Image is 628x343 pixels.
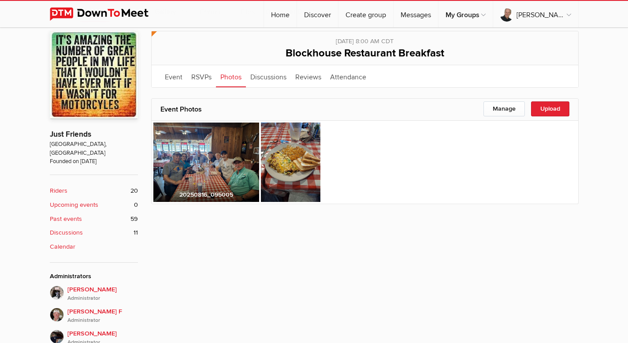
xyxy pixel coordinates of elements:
b: Upcoming events [50,200,98,210]
div: [DATE] 8:00 AM CDT [160,31,569,46]
b: Calendar [50,242,75,252]
img: DownToMeet [50,7,162,21]
img: 20250816_095005.jpg [153,123,259,202]
span: [PERSON_NAME] F [67,307,138,324]
span: 59 [130,214,138,224]
span: 20 [130,186,138,196]
span: [GEOGRAPHIC_DATA], [GEOGRAPHIC_DATA] [50,140,138,157]
a: Home [264,1,297,27]
img: John P [50,286,64,300]
span: [PERSON_NAME] [67,285,138,302]
a: [PERSON_NAME]Administrator [50,286,138,302]
a: Photos [216,65,246,87]
h2: Event Photos [160,99,569,120]
a: Just Friends [50,130,91,139]
a: Discussions [246,65,291,87]
i: Administrator [67,317,138,324]
a: Create group [338,1,393,27]
a: Upcoming events 0 [50,200,138,210]
a: My Groups [438,1,493,27]
b: Riders [50,186,67,196]
span: 0 [134,200,138,210]
div: Administrators [50,272,138,281]
div: Manage [483,101,525,116]
b: Past events [50,214,82,224]
b: Discussions [50,228,83,238]
a: Past events 59 [50,214,138,224]
a: Discussions 11 [50,228,138,238]
a: 20250816_095005 [153,123,259,202]
a: Reviews [291,65,326,87]
a: [PERSON_NAME] FAdministrator [50,302,138,324]
span: Blockhouse Restaurant Breakfast [286,47,444,60]
span: Founded on [DATE] [50,157,138,166]
a: Event [160,65,187,87]
a: Discover [297,1,338,27]
a: 20250816_095954 [261,123,320,202]
div: Upload [531,101,569,116]
a: [PERSON_NAME] [493,1,578,27]
a: Calendar [50,242,138,252]
img: Butch F [50,308,64,322]
a: Attendance [326,65,371,87]
i: Administrator [67,295,138,302]
span: 11 [134,228,138,238]
img: Just Friends [50,31,138,119]
a: Messages [394,1,438,27]
img: 20250816_095954.jpg [261,123,320,202]
a: Riders 20 [50,186,138,196]
a: RSVPs [187,65,216,87]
